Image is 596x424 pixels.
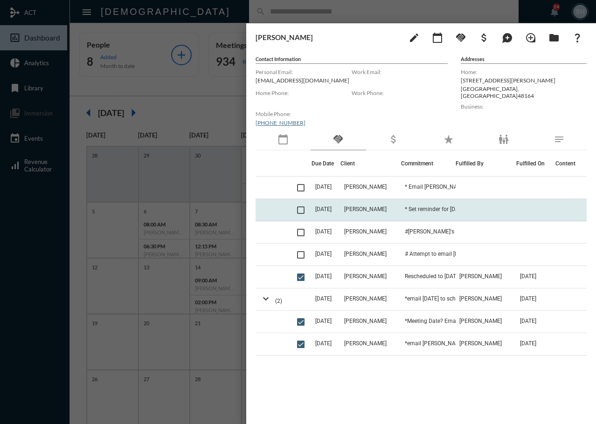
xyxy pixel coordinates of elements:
label: Work Email: [352,68,448,75]
span: [PERSON_NAME] [344,206,387,212]
h5: Contact Information [256,56,448,64]
th: Client [340,150,401,177]
button: Add Business [475,28,493,47]
th: Content [551,150,587,177]
button: Add meeting [428,28,447,47]
mat-icon: attach_money [388,134,399,145]
span: [DATE] [520,273,536,280]
label: Mobile Phone: [256,110,352,117]
span: [PERSON_NAME] [344,228,387,235]
span: [DATE] [520,340,536,347]
th: Due Date [312,150,340,177]
mat-icon: maps_ugc [502,32,513,43]
mat-icon: edit [409,32,420,43]
span: *email [DATE] to schedule review meeting. Email sent 9/15 [405,295,498,302]
button: What If? [568,28,587,47]
label: Personal Email: [256,68,352,75]
span: [DATE] [315,340,332,347]
mat-icon: calendar_today [432,32,443,43]
span: [PERSON_NAME] [344,318,387,324]
button: Add Introduction [521,28,540,47]
mat-icon: attach_money [478,32,490,43]
span: [DATE] [315,206,332,212]
button: Archives [545,28,563,47]
span: *Meeting Date? Email sent 6/2 [405,318,481,324]
mat-icon: expand_more [260,293,271,304]
button: edit person [405,28,423,47]
p: [STREET_ADDRESS][PERSON_NAME] [461,77,587,84]
span: [DATE] [315,273,332,280]
th: Fulfilled On [516,150,551,177]
span: (2) [275,298,282,304]
span: [DATE] [315,318,332,324]
p: [GEOGRAPHIC_DATA] , [GEOGRAPHIC_DATA] 48164 [461,85,587,99]
mat-icon: handshake [333,134,344,145]
mat-icon: handshake [455,32,466,43]
button: Add Mention [498,28,517,47]
h3: [PERSON_NAME] [256,33,400,41]
mat-icon: notes [554,134,565,145]
span: [DATE] [315,295,332,302]
span: [PERSON_NAME] [459,295,502,302]
span: [DATE] [315,251,332,257]
h5: Addresses [461,56,587,64]
span: [PERSON_NAME] [344,340,387,347]
th: Fulfilled By [456,150,516,177]
span: Rescheduled to [DATE] 8:00 AM [405,273,483,280]
span: [PERSON_NAME] [344,273,387,280]
button: Add Commitment [451,28,470,47]
span: [DATE] [315,184,332,190]
span: # Attempt to email [PERSON_NAME] with a recommendation from proceeds for his structured note matu... [405,251,498,257]
span: [PERSON_NAME] [459,340,502,347]
span: [PERSON_NAME] [344,295,387,302]
span: #[PERSON_NAME]'s Structured Note matures [DATE] [405,228,498,235]
span: [DATE] [315,228,332,235]
span: * Set reminder for [DATE] to review the proceeds from [PERSON_NAME]'s structured note in his curr... [405,206,498,212]
th: Commitment [401,150,456,177]
span: [DATE] [520,318,536,324]
label: Home: [461,68,587,75]
mat-icon: star_rate [443,134,454,145]
span: [PERSON_NAME] [344,251,387,257]
span: [PERSON_NAME] [344,184,387,190]
span: *email [PERSON_NAME] his 1099s for his TBG & TUF Trust accounts TBG385722, TUF190758 [405,340,498,347]
span: [DATE] [520,295,536,302]
p: [EMAIL_ADDRESS][DOMAIN_NAME] [256,77,352,84]
mat-icon: loupe [525,32,536,43]
a: [PHONE_NUMBER] [256,119,305,126]
span: [PERSON_NAME] [459,318,502,324]
span: [PERSON_NAME] [459,273,502,280]
label: Business: [461,103,587,110]
mat-icon: folder [548,32,560,43]
label: Work Phone: [352,89,448,96]
span: * Email [PERSON_NAME] [DATE] to schedule review meeting [405,184,498,190]
mat-icon: calendar_today [277,134,289,145]
mat-icon: family_restroom [498,134,509,145]
mat-icon: question_mark [572,32,583,43]
label: Home Phone: [256,89,352,96]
